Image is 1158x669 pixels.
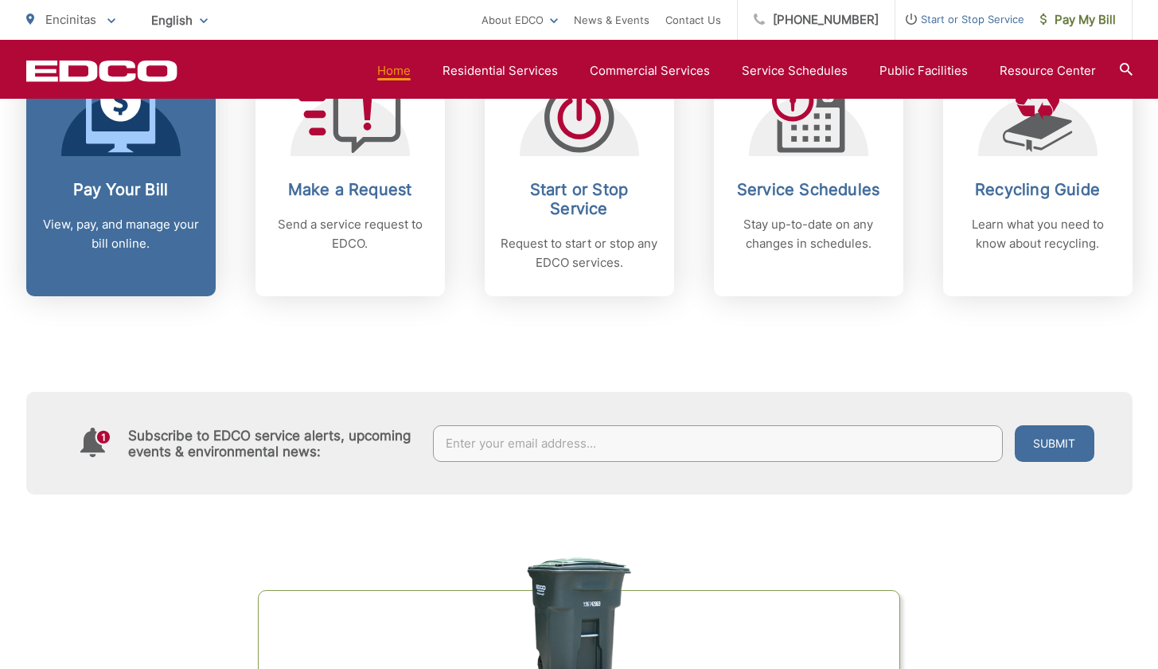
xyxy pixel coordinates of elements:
[255,53,445,296] a: Make a Request Send a service request to EDCO.
[1015,425,1094,462] button: Submit
[45,12,96,27] span: Encinitas
[730,215,887,253] p: Stay up-to-date on any changes in schedules.
[128,428,418,460] h4: Subscribe to EDCO service alerts, upcoming events & environmental news:
[271,215,429,253] p: Send a service request to EDCO.
[943,53,1133,296] a: Recycling Guide Learn what you need to know about recycling.
[1000,61,1096,80] a: Resource Center
[1040,10,1116,29] span: Pay My Bill
[879,61,968,80] a: Public Facilities
[26,53,216,296] a: Pay Your Bill View, pay, and manage your bill online.
[271,180,429,199] h2: Make a Request
[959,215,1117,253] p: Learn what you need to know about recycling.
[443,61,558,80] a: Residential Services
[42,215,200,253] p: View, pay, and manage your bill online.
[433,425,1003,462] input: Enter your email address...
[574,10,649,29] a: News & Events
[590,61,710,80] a: Commercial Services
[742,61,848,80] a: Service Schedules
[665,10,721,29] a: Contact Us
[501,234,658,272] p: Request to start or stop any EDCO services.
[959,180,1117,199] h2: Recycling Guide
[139,6,220,34] span: English
[501,180,658,218] h2: Start or Stop Service
[730,180,887,199] h2: Service Schedules
[377,61,411,80] a: Home
[26,60,177,82] a: EDCD logo. Return to the homepage.
[482,10,558,29] a: About EDCO
[714,53,903,296] a: Service Schedules Stay up-to-date on any changes in schedules.
[42,180,200,199] h2: Pay Your Bill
